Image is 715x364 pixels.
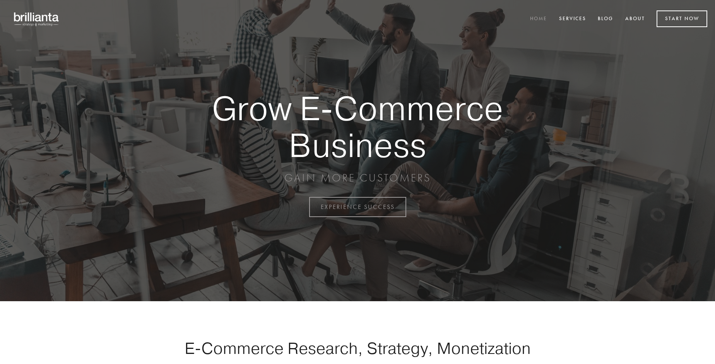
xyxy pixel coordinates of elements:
img: brillianta - research, strategy, marketing [8,8,66,30]
a: About [620,13,650,26]
strong: Grow E-Commerce Business [185,90,530,163]
a: Start Now [657,10,707,27]
a: Services [554,13,591,26]
a: Home [525,13,552,26]
a: EXPERIENCE SUCCESS [309,197,406,217]
h1: E-Commerce Research, Strategy, Monetization [160,338,555,358]
p: GAIN MORE CUSTOMERS [185,171,530,185]
a: Blog [593,13,618,26]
